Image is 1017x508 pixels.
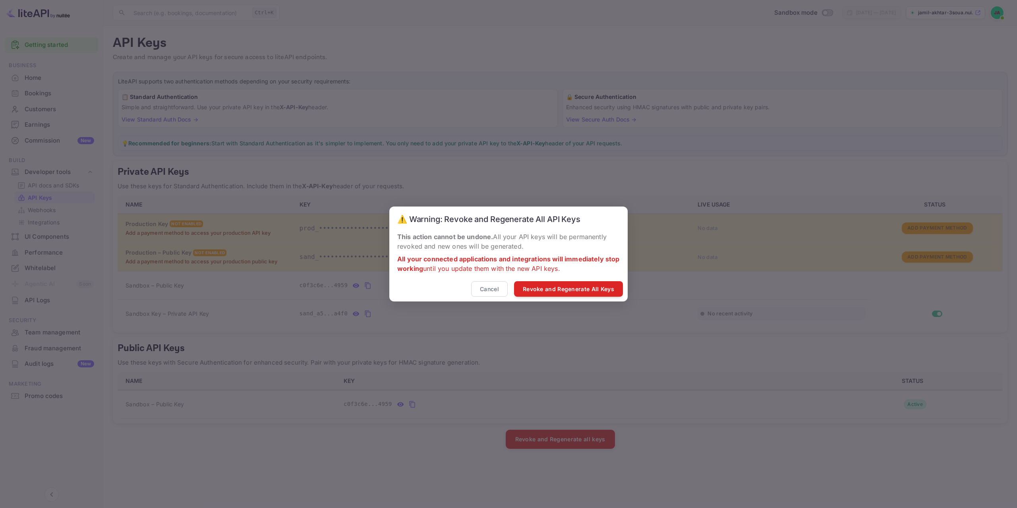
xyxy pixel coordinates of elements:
strong: All your connected applications and integrations will immediately stop working [397,255,620,272]
strong: This action cannot be undone. [397,233,493,241]
h2: ⚠️ Warning: Revoke and Regenerate All API Keys [389,207,628,232]
button: Cancel [471,281,508,297]
button: Revoke and Regenerate All Keys [514,281,623,297]
p: All your API keys will be permanently revoked and new ones will be generated. [397,232,620,251]
p: until you update them with the new API keys. [397,254,620,273]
